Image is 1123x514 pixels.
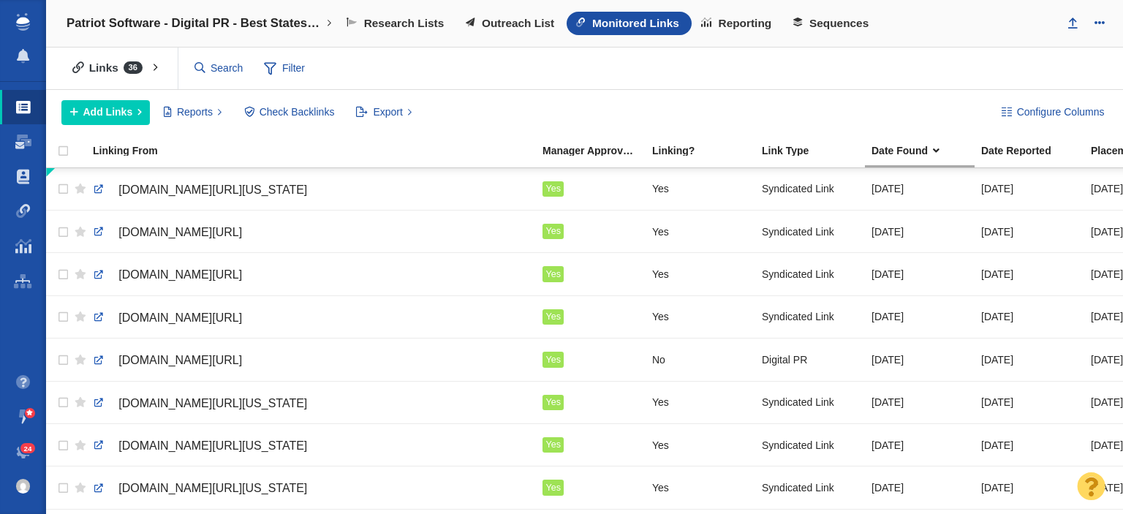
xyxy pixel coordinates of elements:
span: Outreach List [482,17,554,30]
td: Syndicated Link [755,295,865,338]
div: Yes [652,387,749,418]
button: Configure Columns [993,100,1113,125]
div: No [652,344,749,375]
div: [DATE] [871,258,968,290]
span: [DOMAIN_NAME][URL][US_STATE] [118,482,307,494]
span: [DOMAIN_NAME][URL][US_STATE] [118,397,307,409]
td: Syndicated Link [755,210,865,252]
button: Add Links [61,100,150,125]
span: Syndicated Link [762,268,834,281]
span: 24 [20,443,36,454]
span: [DOMAIN_NAME][URL] [118,354,242,366]
div: [DATE] [871,344,968,375]
div: [DATE] [981,429,1078,461]
a: [DOMAIN_NAME][URL] [93,220,529,245]
div: [DATE] [981,472,1078,503]
div: Yes [652,216,749,247]
td: Yes [536,253,646,295]
a: Manager Approved Link? [542,145,651,158]
span: [DOMAIN_NAME][URL][US_STATE] [118,439,307,452]
span: Syndicated Link [762,182,834,195]
a: Linking From [93,145,541,158]
span: Yes [545,226,561,236]
div: Yes [652,429,749,461]
td: Syndicated Link [755,466,865,509]
span: Syndicated Link [762,396,834,409]
span: Research Lists [364,17,445,30]
td: Syndicated Link [755,168,865,211]
div: Linking From [93,145,541,156]
td: Yes [536,210,646,252]
span: [DOMAIN_NAME][URL][US_STATE] [118,184,307,196]
span: Yes [545,269,561,279]
span: Syndicated Link [762,225,834,238]
span: Syndicated Link [762,439,834,452]
a: Outreach List [456,12,567,35]
span: Configure Columns [1017,105,1105,120]
td: Yes [536,339,646,381]
span: Yes [545,397,561,407]
span: Check Backlinks [260,105,335,120]
div: [DATE] [871,472,968,503]
a: [DOMAIN_NAME][URL] [93,262,529,287]
div: Link Type [762,145,870,156]
a: Date Reported [981,145,1089,158]
span: Syndicated Link [762,481,834,494]
div: [DATE] [871,429,968,461]
a: [DOMAIN_NAME][URL][US_STATE] [93,476,529,501]
span: Yes [545,311,561,322]
a: Sequences [784,12,881,35]
span: Reports [177,105,213,120]
div: Yes [652,258,749,290]
td: Syndicated Link [755,423,865,466]
a: [DOMAIN_NAME][URL] [93,306,529,330]
a: [DOMAIN_NAME][URL][US_STATE] [93,391,529,416]
div: [DATE] [871,216,968,247]
div: [DATE] [981,387,1078,418]
div: [DATE] [981,216,1078,247]
a: Research Lists [337,12,456,35]
td: Yes [536,168,646,211]
img: buzzstream_logo_iconsimple.png [16,13,29,31]
span: Export [373,105,402,120]
a: Linking? [652,145,760,158]
td: Yes [536,381,646,423]
div: Yes [652,472,749,503]
div: [DATE] [871,173,968,205]
button: Export [348,100,420,125]
div: Linking? [652,145,760,156]
a: [DOMAIN_NAME][URL][US_STATE] [93,178,529,203]
a: Date Found [871,145,980,158]
div: [DATE] [871,301,968,333]
span: [DOMAIN_NAME][URL] [118,226,242,238]
button: Check Backlinks [235,100,343,125]
td: Yes [536,295,646,338]
button: Reports [155,100,230,125]
span: Sequences [809,17,869,30]
div: [DATE] [981,344,1078,375]
a: Link Type [762,145,870,158]
a: [DOMAIN_NAME][URL] [93,348,529,373]
div: Yes [652,301,749,333]
span: Yes [545,439,561,450]
span: Yes [545,184,561,194]
input: Search [189,56,250,81]
span: Yes [545,355,561,365]
span: Yes [545,483,561,493]
td: Digital PR [755,339,865,381]
span: Reporting [719,17,772,30]
div: Yes [652,173,749,205]
div: [DATE] [981,258,1078,290]
td: Syndicated Link [755,253,865,295]
img: c9363fb76f5993e53bff3b340d5c230a [16,479,31,494]
span: [DOMAIN_NAME][URL] [118,311,242,324]
a: Reporting [692,12,784,35]
span: Filter [255,55,314,83]
span: Monitored Links [592,17,679,30]
span: Digital PR [762,353,807,366]
div: [DATE] [981,173,1078,205]
td: Yes [536,466,646,509]
span: Syndicated Link [762,310,834,323]
span: Add Links [83,105,133,120]
h4: Patriot Software - Digital PR - Best States to Start a Business [67,16,322,31]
